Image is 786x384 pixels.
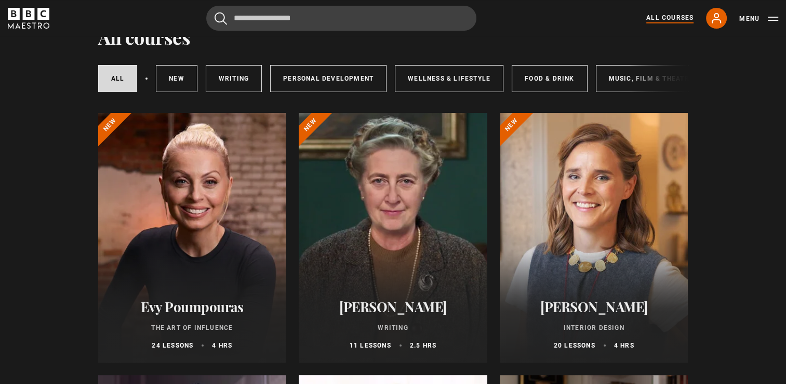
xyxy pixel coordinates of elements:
[270,65,387,92] a: Personal Development
[215,12,227,25] button: Submit the search query
[739,14,778,24] button: Toggle navigation
[350,341,391,350] p: 11 lessons
[500,113,688,363] a: [PERSON_NAME] Interior Design 20 lessons 4 hrs New
[206,65,262,92] a: Writing
[111,323,274,332] p: The Art of Influence
[311,323,475,332] p: Writing
[299,113,487,363] a: [PERSON_NAME] Writing 11 lessons 2.5 hrs New
[554,341,595,350] p: 20 lessons
[395,65,503,92] a: Wellness & Lifestyle
[512,299,676,315] h2: [PERSON_NAME]
[311,299,475,315] h2: [PERSON_NAME]
[646,13,694,23] a: All Courses
[98,26,191,48] h1: All courses
[512,65,587,92] a: Food & Drink
[212,341,232,350] p: 4 hrs
[512,323,676,332] p: Interior Design
[410,341,436,350] p: 2.5 hrs
[98,65,138,92] a: All
[156,65,197,92] a: New
[596,65,707,92] a: Music, Film & Theatre
[152,341,193,350] p: 24 lessons
[614,341,634,350] p: 4 hrs
[8,8,49,29] svg: BBC Maestro
[206,6,476,31] input: Search
[111,299,274,315] h2: Evy Poumpouras
[98,113,287,363] a: Evy Poumpouras The Art of Influence 24 lessons 4 hrs New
